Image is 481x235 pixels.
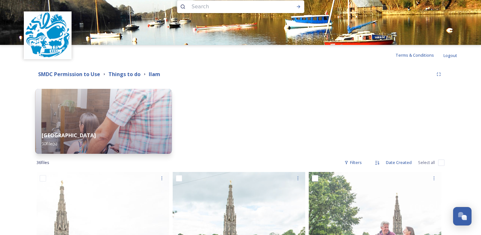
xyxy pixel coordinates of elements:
button: Open Chat [453,207,471,225]
strong: Ilam [149,71,160,78]
a: Terms & Conditions [395,51,443,59]
div: Date Created [383,156,415,169]
span: 36 file s [37,160,49,166]
img: Enjoy-Staffordshire-colour-logo-just-roundel%20(Portrait)(300x300).jpg [25,12,71,59]
span: Logout [443,53,457,58]
span: Terms & Conditions [395,52,434,58]
strong: [GEOGRAPHIC_DATA] [42,132,96,139]
strong: Things to do [108,71,141,78]
span: 90 file(s) [42,140,57,146]
div: Filters [341,156,365,169]
span: Select all [418,160,435,166]
img: c3ce011e-244b-41d5-b6ca-42959f2ab987.jpg [35,89,172,154]
strong: SMDC Permission to Use [38,71,100,78]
